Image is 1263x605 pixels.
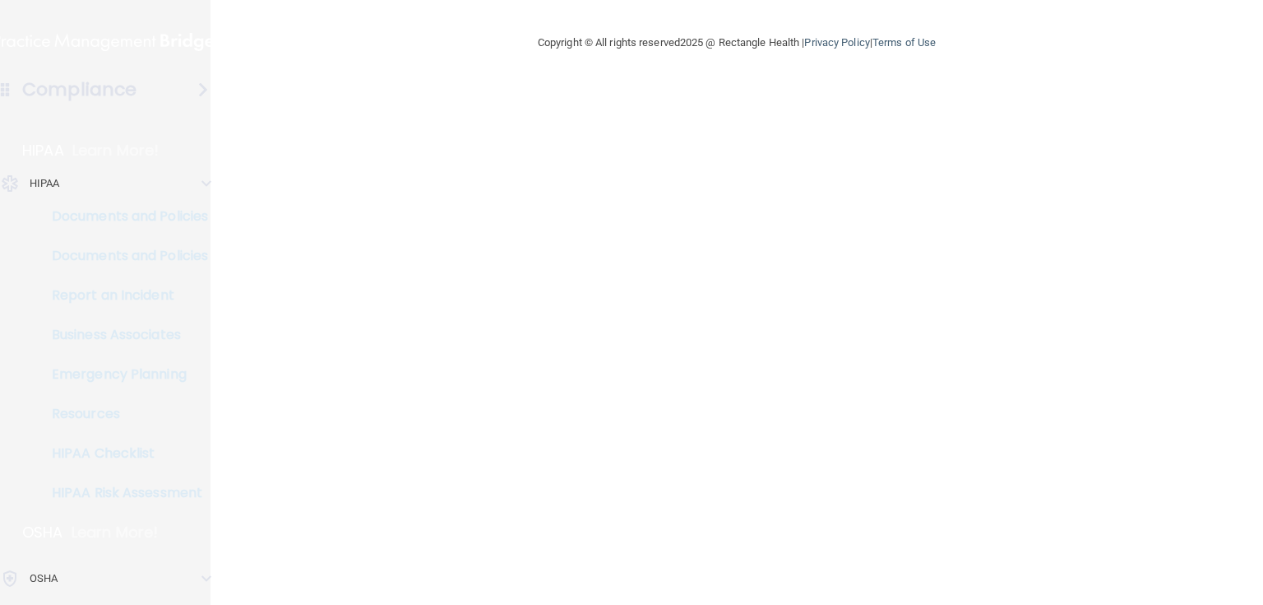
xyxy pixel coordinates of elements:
[30,174,60,193] p: HIPAA
[22,141,64,161] p: HIPAA
[11,445,235,462] p: HIPAA Checklist
[11,406,235,422] p: Resources
[11,248,235,264] p: Documents and Policies
[437,16,1037,69] div: Copyright © All rights reserved 2025 @ Rectangle Health | |
[872,36,936,49] a: Terms of Use
[22,78,136,101] h4: Compliance
[11,485,235,501] p: HIPAA Risk Assessment
[11,327,235,343] p: Business Associates
[11,208,235,225] p: Documents and Policies
[72,141,160,161] p: Learn More!
[11,366,235,383] p: Emergency Planning
[804,36,869,49] a: Privacy Policy
[22,523,63,542] p: OSHA
[30,569,58,589] p: OSHA
[11,287,235,304] p: Report an Incident
[72,523,159,542] p: Learn More!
